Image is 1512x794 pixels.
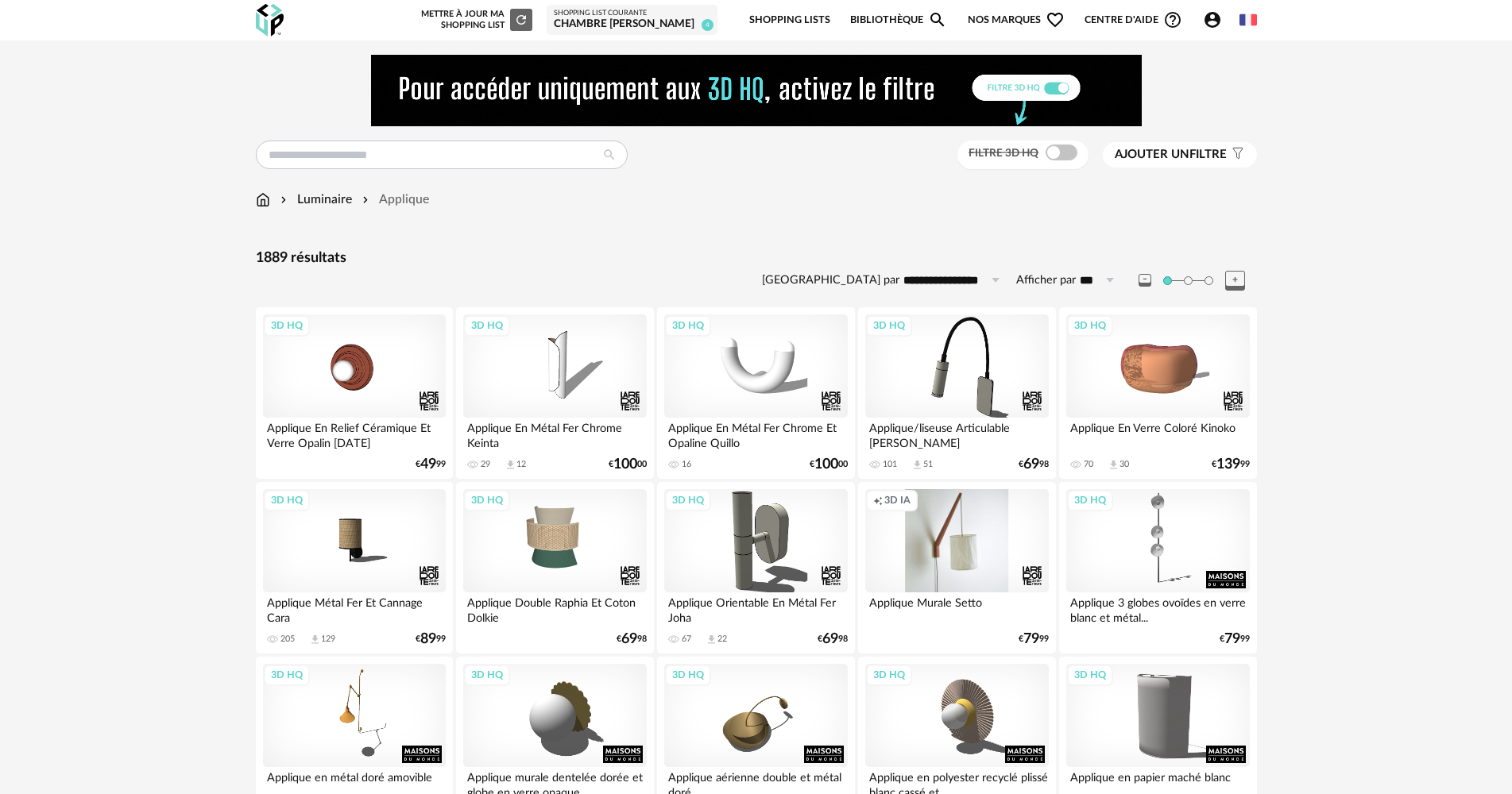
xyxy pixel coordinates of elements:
[464,315,510,336] div: 3D HQ
[873,494,883,507] span: Creation icon
[554,9,710,18] div: Shopping List courante
[1046,10,1065,29] span: Heart Outline icon
[1227,147,1245,163] span: Filter icon
[1203,10,1222,29] span: Account Circle icon
[613,459,637,470] span: 100
[514,15,528,24] span: Refresh icon
[682,459,691,470] div: 16
[264,665,310,685] div: 3D HQ
[665,315,711,336] div: 3D HQ
[617,634,647,645] div: € 98
[263,418,446,449] div: Applique En Relief Céramique Et Verre Opalin [DATE]
[420,459,436,470] span: 49
[256,482,453,653] a: 3D HQ Applique Métal Fer Et Cannage Cara 205 Download icon 129 €8999
[463,592,646,624] div: Applique Double Raphia Et Coton Dolkie
[280,634,295,645] div: 205
[464,665,510,685] div: 3D HQ
[969,148,1038,159] span: Filtre 3D HQ
[264,315,310,336] div: 3D HQ
[1115,148,1189,160] span: Ajouter un
[464,490,510,511] div: 3D HQ
[911,459,923,471] span: Download icon
[456,307,653,479] a: 3D HQ Applique En Métal Fer Chrome Keinta 29 Download icon 12 €10000
[923,459,933,470] div: 51
[1019,459,1049,470] div: € 98
[256,191,270,209] img: svg+xml;base64,PHN2ZyB3aWR0aD0iMTYiIGhlaWdodD0iMTciIHZpZXdCb3g9IjAgMCAxNiAxNyIgZmlsbD0ibm9uZSIgeG...
[1085,10,1182,29] span: Centre d'aideHelp Circle Outline icon
[420,634,436,645] span: 89
[1016,273,1076,288] label: Afficher par
[866,665,912,685] div: 3D HQ
[263,592,446,624] div: Applique Métal Fer Et Cannage Cara
[371,55,1142,126] img: NEW%20NEW%20HQ%20NEW_V1.gif
[1023,634,1039,645] span: 79
[968,2,1065,39] span: Nos marques
[609,459,647,470] div: € 00
[717,634,727,645] div: 22
[277,191,290,209] img: svg+xml;base64,PHN2ZyB3aWR0aD0iMTYiIGhlaWdodD0iMTYiIHZpZXdCb3g9IjAgMCAxNiAxNiIgZmlsbD0ibm9uZSIgeG...
[749,2,830,39] a: Shopping Lists
[1220,634,1250,645] div: € 99
[665,665,711,685] div: 3D HQ
[418,9,532,31] div: Mettre à jour ma Shopping List
[818,634,848,645] div: € 98
[928,10,947,29] span: Magnify icon
[309,634,321,646] span: Download icon
[1163,10,1182,29] span: Help Circle Outline icon
[1023,459,1039,470] span: 69
[682,634,691,645] div: 67
[1019,634,1049,645] div: € 99
[1066,418,1249,449] div: Applique En Verre Coloré Kinoko
[416,634,446,645] div: € 99
[1115,147,1227,163] span: filtre
[1067,665,1113,685] div: 3D HQ
[256,307,453,479] a: 3D HQ Applique En Relief Céramique Et Verre Opalin [DATE] €4999
[1103,142,1257,168] button: Ajouter unfiltre Filter icon
[456,482,653,653] a: 3D HQ Applique Double Raphia Et Coton Dolkie €6998
[256,4,284,37] img: OXP
[1108,459,1119,471] span: Download icon
[621,634,637,645] span: 69
[1212,459,1250,470] div: € 99
[1059,307,1256,479] a: 3D HQ Applique En Verre Coloré Kinoko 70 Download icon 30 €13999
[321,634,335,645] div: 129
[1067,315,1113,336] div: 3D HQ
[814,459,838,470] span: 100
[810,459,848,470] div: € 00
[884,494,911,507] span: 3D IA
[277,191,352,209] div: Luminaire
[665,490,711,511] div: 3D HQ
[866,315,912,336] div: 3D HQ
[664,592,847,624] div: Applique Orientable En Métal Fer Joha
[505,459,516,471] span: Download icon
[762,273,899,288] label: [GEOGRAPHIC_DATA] par
[850,2,947,39] a: BibliothèqueMagnify icon
[1084,459,1093,470] div: 70
[554,17,710,32] div: Chambre [PERSON_NAME]
[706,634,717,646] span: Download icon
[702,19,713,31] span: 4
[516,459,526,470] div: 12
[256,249,1257,268] div: 1889 résultats
[1216,459,1240,470] span: 139
[858,482,1055,653] a: Creation icon 3D IA Applique Murale Setto €7999
[865,418,1048,449] div: Applique/liseuse Articulable [PERSON_NAME]
[1119,459,1129,470] div: 30
[664,418,847,449] div: Applique En Métal Fer Chrome Et Opaline Quillo
[1224,634,1240,645] span: 79
[883,459,897,470] div: 101
[865,592,1048,624] div: Applique Murale Setto
[264,490,310,511] div: 3D HQ
[416,459,446,470] div: € 99
[1203,10,1229,29] span: Account Circle icon
[481,459,490,470] div: 29
[1059,482,1256,653] a: 3D HQ Applique 3 globes ovoïdes en verre blanc et métal... €7999
[822,634,838,645] span: 69
[1067,490,1113,511] div: 3D HQ
[1239,11,1257,29] img: fr
[657,482,854,653] a: 3D HQ Applique Orientable En Métal Fer Joha 67 Download icon 22 €6998
[554,9,710,32] a: Shopping List courante Chambre [PERSON_NAME] 4
[858,307,1055,479] a: 3D HQ Applique/liseuse Articulable [PERSON_NAME] 101 Download icon 51 €6998
[657,307,854,479] a: 3D HQ Applique En Métal Fer Chrome Et Opaline Quillo 16 €10000
[1066,592,1249,624] div: Applique 3 globes ovoïdes en verre blanc et métal...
